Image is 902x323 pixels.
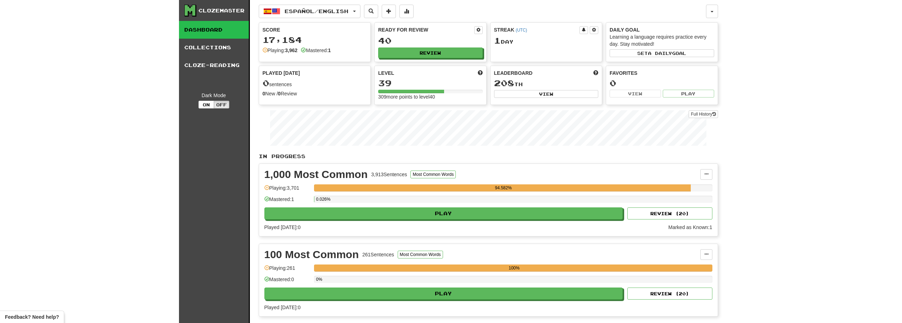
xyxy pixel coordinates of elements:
[316,264,712,272] div: 100%
[610,49,714,57] button: Seta dailygoal
[378,36,483,45] div: 40
[668,224,712,231] div: Marked as Known: 1
[610,26,714,33] div: Daily Goal
[198,101,214,108] button: On
[263,90,367,97] div: New / Review
[516,28,527,33] a: (UTC)
[278,91,281,96] strong: 0
[264,196,310,207] div: Mastered: 1
[198,7,245,14] div: Clozemaster
[378,69,394,77] span: Level
[264,224,301,230] span: Played [DATE]: 0
[494,69,533,77] span: Leaderboard
[285,8,348,14] span: Español / English
[371,171,407,178] div: 3,913 Sentences
[214,101,229,108] button: Off
[259,5,360,18] button: Español/English
[364,5,378,18] button: Search sentences
[263,78,269,88] span: 0
[593,69,598,77] span: This week in points, UTC
[328,48,331,53] strong: 1
[263,35,367,44] div: 17,184
[259,153,718,160] p: In Progress
[610,90,661,98] button: View
[5,313,59,321] span: Open feedback widget
[264,207,623,219] button: Play
[263,69,300,77] span: Played [DATE]
[627,288,712,300] button: Review (20)
[179,39,249,56] a: Collections
[382,5,396,18] button: Add sentence to collection
[494,79,599,88] div: th
[378,79,483,88] div: 39
[264,264,310,276] div: Playing: 261
[362,251,394,258] div: 261 Sentences
[179,56,249,74] a: Cloze-Reading
[494,26,580,33] div: Streak
[648,51,672,56] span: a daily
[316,184,691,191] div: 94.582%
[264,288,623,300] button: Play
[263,26,367,33] div: Score
[494,78,514,88] span: 208
[627,207,712,219] button: Review (20)
[285,48,297,53] strong: 3,962
[398,251,443,258] button: Most Common Words
[410,171,456,178] button: Most Common Words
[399,5,414,18] button: More stats
[184,92,243,99] div: Dark Mode
[264,184,310,196] div: Playing: 3,701
[478,69,483,77] span: Score more points to level up
[378,26,474,33] div: Ready for Review
[179,21,249,39] a: Dashboard
[263,79,367,88] div: sentences
[264,169,368,180] div: 1,000 Most Common
[264,249,359,260] div: 100 Most Common
[610,79,714,88] div: 0
[263,91,265,96] strong: 0
[378,48,483,58] button: Review
[301,47,331,54] div: Mastered:
[263,47,298,54] div: Playing:
[689,110,718,118] a: Full History
[610,33,714,48] div: Learning a language requires practice every day. Stay motivated!
[610,69,714,77] div: Favorites
[264,305,301,310] span: Played [DATE]: 0
[378,93,483,100] div: 309 more points to level 40
[494,35,501,45] span: 1
[663,90,714,98] button: Play
[264,276,310,288] div: Mastered: 0
[494,36,599,45] div: Day
[494,90,599,98] button: View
